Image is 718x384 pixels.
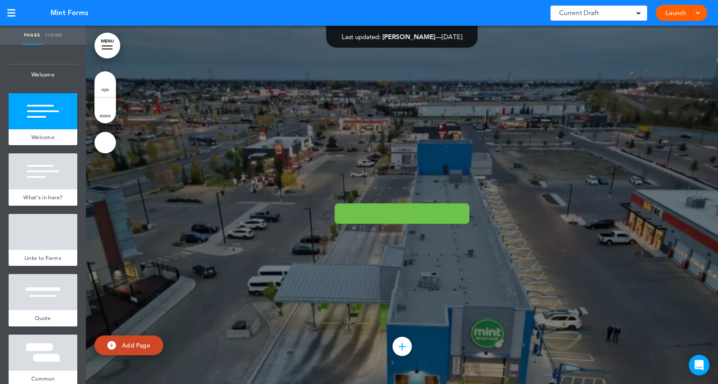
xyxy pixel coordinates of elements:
[9,250,77,266] a: Links to Forms
[9,64,77,85] span: Welcome
[122,341,150,349] span: Add Page
[442,33,462,41] span: [DATE]
[9,310,77,326] a: Quote
[662,5,689,21] a: Launch
[94,98,116,123] a: delete
[94,33,120,58] a: MENU
[342,33,381,41] span: Last updated:
[101,87,109,92] span: style
[31,134,55,141] span: Welcome
[559,7,599,19] span: Current Draft
[107,341,116,350] img: add.svg
[383,33,435,41] span: [PERSON_NAME]
[21,26,43,45] a: Pages
[94,335,163,356] a: Add Page
[9,129,77,146] a: Welcome
[94,71,116,97] a: style
[689,355,709,375] div: Open Intercom Messenger
[24,254,61,262] span: Links to Forms
[100,113,111,118] span: delete
[51,8,88,18] span: Mint Forms
[9,189,77,206] a: What's in here?
[43,26,64,45] a: Theme
[35,314,51,322] span: Quote
[342,34,462,40] div: —
[23,194,63,201] span: What's in here?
